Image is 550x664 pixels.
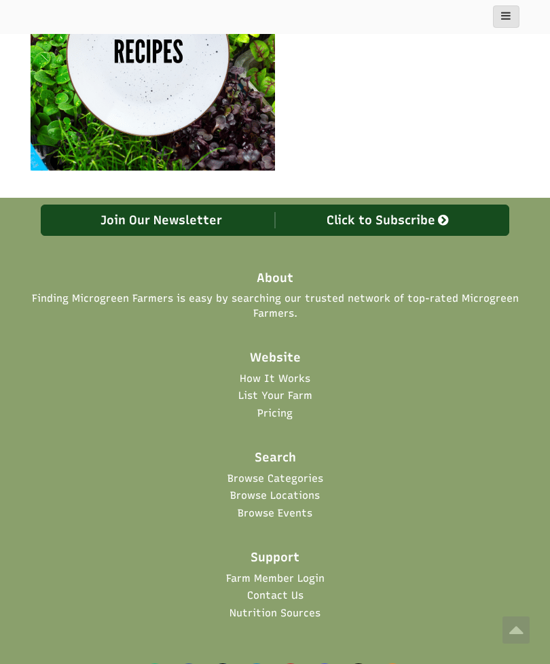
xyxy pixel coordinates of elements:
a: Nutrition Sources [230,606,320,621]
a: List Your Farm [238,389,312,403]
span: About [257,270,293,287]
a: Join Our Newsletter Click to Subscribe [41,205,509,236]
a: Browse Events [238,506,312,521]
span: Search [255,449,296,467]
button: main_menu [493,5,519,28]
a: Farm Member Login [226,572,325,586]
div: Join Our Newsletter [48,212,275,228]
span: Finding Microgreen Farmers is easy by searching our trusted network of top-rated Microgreen Farmers. [31,292,519,321]
div: Click to Subscribe [275,212,502,228]
span: Support [251,549,299,567]
a: Browse Locations [230,489,320,503]
a: Pricing [257,406,293,421]
a: Browse Categories [227,472,323,486]
a: Contact Us [247,589,304,603]
span: Website [250,349,301,367]
a: How It Works [240,372,310,386]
